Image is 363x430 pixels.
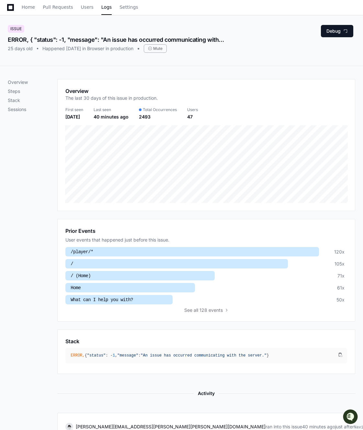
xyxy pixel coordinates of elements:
[113,353,115,358] span: 1
[8,35,225,44] div: ERROR, { "status": -1, "message": "An issue has occurred communicating with the server." }
[65,337,347,345] app-pz-page-link-header: Stack
[66,424,73,430] img: 6.svg
[87,353,106,358] span: "status"
[71,353,337,358] div: { : - , : }
[65,107,83,112] div: First seen
[144,44,167,53] div: Mute
[8,88,57,95] p: Steps
[71,353,85,358] span: ERROR,
[65,95,158,101] p: The last 30 days of this issue in production.
[194,307,223,313] span: all 128 events
[194,390,219,397] span: Activity
[110,50,118,58] button: Start new chat
[65,337,79,345] h1: Stack
[71,285,81,290] span: Home
[334,249,345,255] div: 120x
[8,97,57,104] p: Stack
[42,45,133,52] div: Happened [DATE] in Browser in production
[22,5,35,9] span: Home
[76,424,266,429] a: [PERSON_NAME][EMAIL_ADDRESS][PERSON_NAME][PERSON_NAME][DOMAIN_NAME]
[65,114,83,120] div: [DATE]
[71,297,133,302] span: What can I help you with?
[43,5,73,9] span: Pull Requests
[94,114,129,120] div: 40 minutes ago
[187,114,198,120] div: 47
[266,424,302,430] span: ran into this issue
[184,307,229,313] button: Seeall 128 events
[6,48,18,60] img: 1756235613930-3d25f9e4-fa56-45dd-b3ad-e072dfbd1548
[141,353,267,358] span: "An issue has occurred communicating with the server."
[117,353,138,358] span: "message"
[65,227,96,235] h1: Prior Events
[6,6,19,19] img: PlayerZero
[337,285,345,291] div: 61x
[22,48,106,55] div: Start new chat
[143,107,177,112] span: Total Occurrences
[335,261,345,267] div: 105x
[101,5,112,9] span: Logs
[8,25,24,33] div: Issue
[184,307,192,313] span: See
[81,5,94,9] span: Users
[8,106,57,113] p: Sessions
[65,87,347,105] app-pz-page-link-header: Overview
[71,261,73,266] span: /
[65,237,347,243] div: User events that happened just before this issue.
[65,87,158,95] h1: Overview
[187,107,198,112] div: Users
[6,26,118,36] div: Welcome
[71,273,91,278] span: / (Home)
[8,45,33,52] div: 25 days old
[94,107,129,112] div: Last seen
[139,114,177,120] div: 2493
[71,249,93,255] span: /player/*
[302,424,335,430] div: 40 minutes ago
[8,79,57,85] p: Overview
[22,55,94,60] div: We're offline, but we'll be back soon!
[119,5,138,9] span: Settings
[337,273,345,279] div: 71x
[342,409,360,426] iframe: Open customer support
[64,68,78,73] span: Pylon
[336,297,345,303] div: 50x
[321,25,353,37] button: Debug
[46,68,78,73] a: Powered byPylon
